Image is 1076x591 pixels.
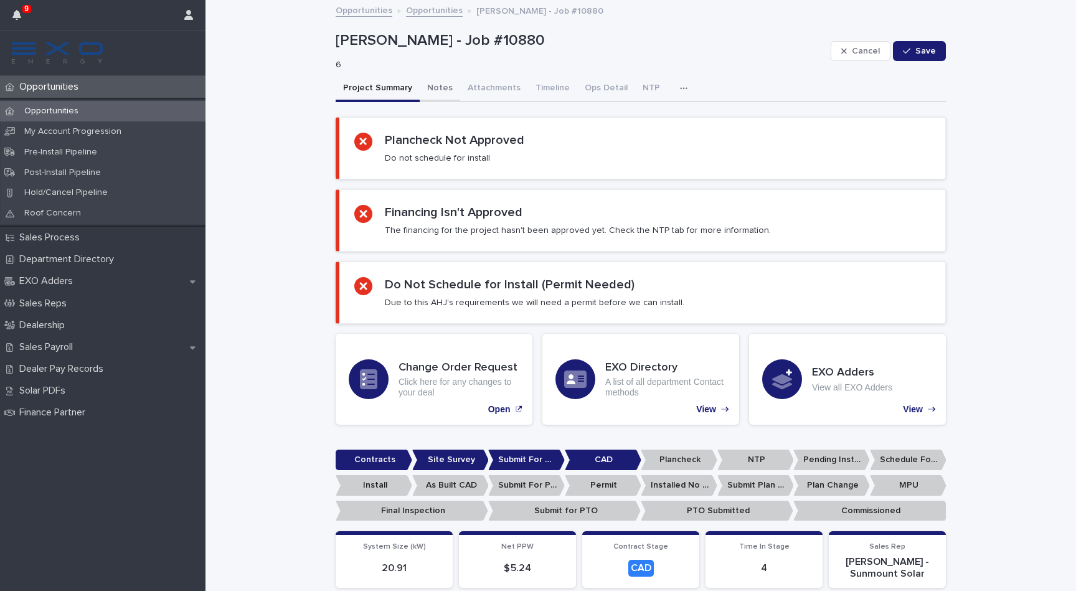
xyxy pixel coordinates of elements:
p: Dealer Pay Records [14,363,113,375]
p: Post-Install Pipeline [14,168,111,178]
p: Submit For Permit [488,475,565,496]
span: Net PPW [501,543,534,551]
span: Time In Stage [739,543,790,551]
p: EXO Adders [14,275,83,287]
p: NTP [717,450,794,470]
p: 20.91 [343,562,445,574]
h2: Do Not Schedule for Install (Permit Needed) [385,277,635,292]
p: CAD [565,450,641,470]
p: Open [488,404,511,415]
h3: Change Order Request [399,361,519,375]
p: Final Inspection [336,501,488,521]
p: Installed No Permit [641,475,717,496]
p: My Account Progression [14,126,131,137]
p: Do not schedule for install [385,153,490,164]
p: Site Survey [412,450,489,470]
p: Department Directory [14,253,124,265]
p: Dealership [14,319,75,331]
p: [PERSON_NAME] - Job #10880 [336,32,826,50]
span: Sales Rep [869,543,905,551]
button: NTP [635,76,668,102]
a: View [749,334,946,425]
p: Sales Reps [14,298,77,310]
a: Opportunities [406,2,463,17]
span: System Size (kW) [363,543,426,551]
span: Cancel [852,47,880,55]
span: Save [915,47,936,55]
p: A list of all department Contact methods [605,377,726,398]
p: Plan Change [793,475,870,496]
p: Opportunities [14,106,88,116]
p: Submit for PTO [488,501,641,521]
p: [PERSON_NAME] - Job #10880 [476,3,603,17]
button: Save [893,41,946,61]
p: Solar PDFs [14,385,75,397]
p: $ 5.24 [466,562,569,574]
p: Contracts [336,450,412,470]
a: Open [336,334,532,425]
p: 6 [336,60,821,70]
button: Timeline [528,76,577,102]
button: Notes [420,76,460,102]
p: MPU [870,475,946,496]
p: The financing for the project hasn't been approved yet. Check the NTP tab for more information. [385,225,771,236]
p: Due to this AHJ's requirements we will need a permit before we can install. [385,297,684,308]
p: Submit For CAD [488,450,565,470]
p: Sales Process [14,232,90,243]
p: Install [336,475,412,496]
button: Project Summary [336,76,420,102]
a: View [542,334,739,425]
h2: Financing Isn't Approved [385,205,522,220]
p: Commissioned [793,501,946,521]
h3: EXO Adders [812,366,892,380]
p: Sales Payroll [14,341,83,353]
img: FKS5r6ZBThi8E5hshIGi [10,40,105,65]
p: Pre-Install Pipeline [14,147,107,158]
a: Opportunities [336,2,392,17]
p: View all EXO Adders [812,382,892,393]
p: Opportunities [14,81,88,93]
p: Permit [565,475,641,496]
div: CAD [628,560,654,577]
p: Roof Concern [14,208,91,219]
p: Plancheck [641,450,717,470]
h3: EXO Directory [605,361,726,375]
p: As Built CAD [412,475,489,496]
button: Ops Detail [577,76,635,102]
p: Click here for any changes to your deal [399,377,519,398]
p: Pending Install Task [793,450,870,470]
button: Attachments [460,76,528,102]
p: [PERSON_NAME] - Sunmount Solar [836,556,938,580]
p: 4 [713,562,815,574]
p: Finance Partner [14,407,95,418]
div: 9 [12,7,29,30]
span: Contract Stage [613,543,668,551]
p: View [903,404,923,415]
p: View [696,404,716,415]
button: Cancel [831,41,890,61]
p: PTO Submitted [641,501,793,521]
h2: Plancheck Not Approved [385,133,524,148]
p: 9 [24,4,29,13]
p: Submit Plan Change [717,475,794,496]
p: Hold/Cancel Pipeline [14,187,118,198]
p: Schedule For Install [870,450,946,470]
